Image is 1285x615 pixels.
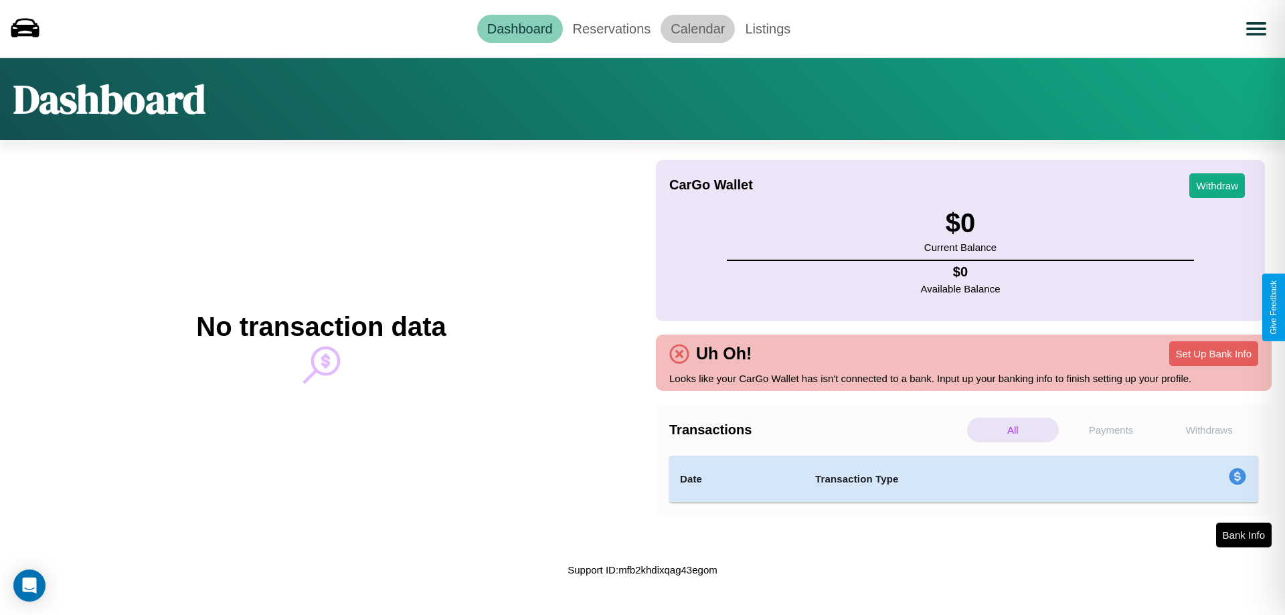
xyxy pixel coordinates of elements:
[661,15,735,43] a: Calendar
[1169,341,1258,366] button: Set Up Bank Info
[967,418,1059,442] p: All
[669,422,964,438] h4: Transactions
[568,561,717,579] p: Support ID: mfb2khdixqag43egom
[1065,418,1157,442] p: Payments
[669,369,1258,387] p: Looks like your CarGo Wallet has isn't connected to a bank. Input up your banking info to finish ...
[477,15,563,43] a: Dashboard
[1216,523,1272,547] button: Bank Info
[1237,10,1275,48] button: Open menu
[13,72,205,126] h1: Dashboard
[689,344,758,363] h4: Uh Oh!
[924,208,997,238] h3: $ 0
[735,15,800,43] a: Listings
[1269,280,1278,335] div: Give Feedback
[1163,418,1255,442] p: Withdraws
[680,471,794,487] h4: Date
[921,280,1001,298] p: Available Balance
[669,177,753,193] h4: CarGo Wallet
[563,15,661,43] a: Reservations
[669,456,1258,503] table: simple table
[196,312,446,342] h2: No transaction data
[1189,173,1245,198] button: Withdraw
[924,238,997,256] p: Current Balance
[815,471,1119,487] h4: Transaction Type
[13,569,46,602] div: Open Intercom Messenger
[921,264,1001,280] h4: $ 0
